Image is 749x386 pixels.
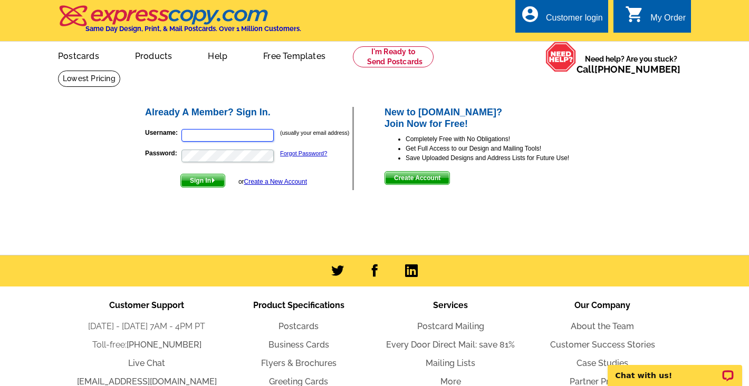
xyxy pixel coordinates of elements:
[128,358,165,368] a: Live Chat
[280,130,349,136] small: (usually your email address)
[574,300,630,310] span: Our Company
[145,149,180,158] label: Password:
[625,5,644,24] i: shopping_cart
[58,13,301,33] a: Same Day Design, Print, & Mail Postcards. Over 1 Million Customers.
[109,300,184,310] span: Customer Support
[385,172,449,184] span: Create Account
[406,153,606,163] li: Save Uploaded Designs and Address Lists for Future Use!
[406,144,606,153] li: Get Full Access to our Design and Mailing Tools!
[145,107,352,118] h2: Already A Member? Sign In.
[280,150,327,156] a: Forgot Password?
[180,174,225,187] button: Sign In
[571,321,634,331] a: About the Team
[246,43,342,67] a: Free Templates
[406,134,606,144] li: Completely Free with No Obligations!
[417,321,484,331] a: Postcard Mailing
[625,12,686,25] a: shopping_cart My Order
[385,171,450,185] button: Create Account
[433,300,468,310] span: Services
[71,320,223,333] li: [DATE] - [DATE] 7AM - 4PM PT
[521,12,603,25] a: account_circle Customer login
[268,340,329,350] a: Business Cards
[261,358,337,368] a: Flyers & Brochures
[521,5,540,24] i: account_circle
[386,340,515,350] a: Every Door Direct Mail: save 81%
[191,43,244,67] a: Help
[118,43,189,67] a: Products
[577,54,686,75] span: Need help? Are you stuck?
[41,43,116,67] a: Postcards
[546,13,603,28] div: Customer login
[577,64,680,75] span: Call
[211,178,216,183] img: button-next-arrow-white.png
[594,64,680,75] a: [PHONE_NUMBER]
[577,358,628,368] a: Case Studies
[279,321,319,331] a: Postcards
[127,340,201,350] a: [PHONE_NUMBER]
[385,107,606,130] h2: New to [DOMAIN_NAME]? Join Now for Free!
[244,178,307,185] a: Create a New Account
[71,339,223,351] li: Toll-free:
[426,358,475,368] a: Mailing Lists
[601,353,749,386] iframe: LiveChat chat widget
[253,300,344,310] span: Product Specifications
[85,25,301,33] h4: Same Day Design, Print, & Mail Postcards. Over 1 Million Customers.
[550,340,655,350] a: Customer Success Stories
[181,174,225,187] span: Sign In
[650,13,686,28] div: My Order
[545,42,577,72] img: help
[145,128,180,137] label: Username:
[238,177,307,186] div: or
